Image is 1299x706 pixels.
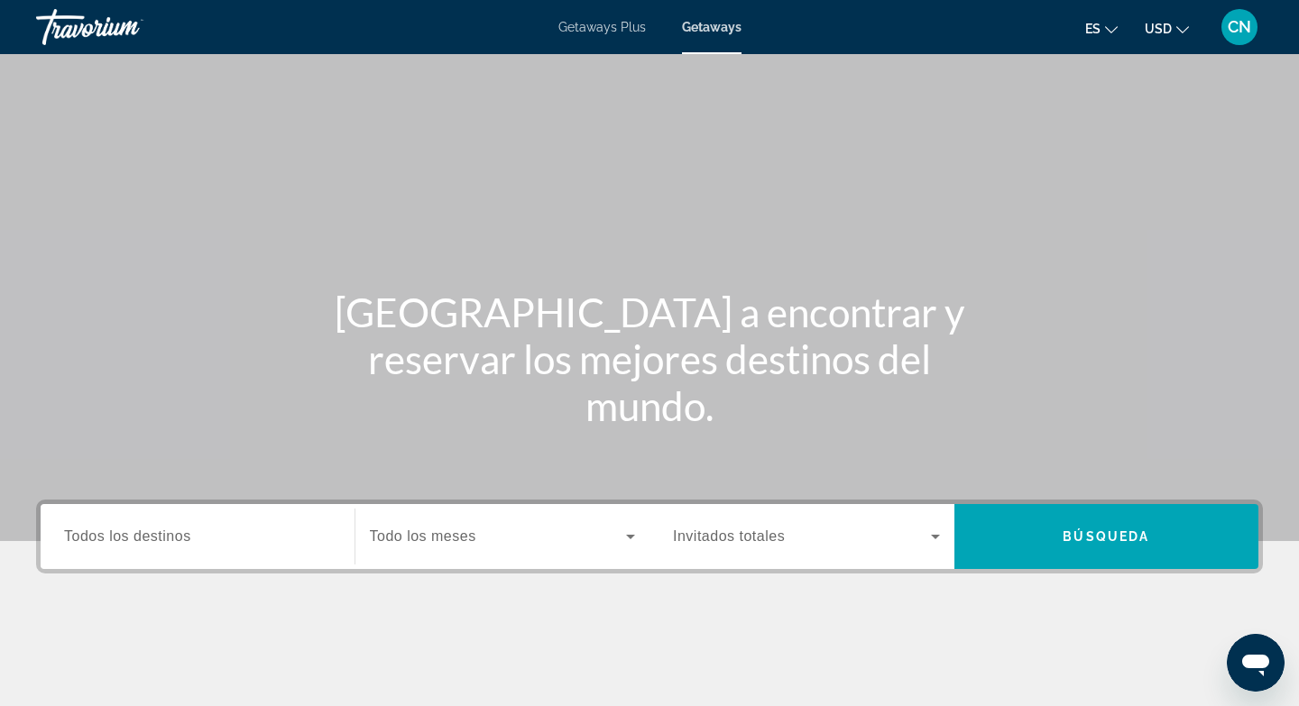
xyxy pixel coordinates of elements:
[36,4,216,50] a: Travorium
[1085,15,1118,41] button: Change language
[1216,8,1263,46] button: User Menu
[41,504,1258,569] div: Search widget
[370,528,476,544] span: Todo los meses
[1227,634,1285,692] iframe: Button to launch messaging window
[1145,22,1172,36] span: USD
[558,20,646,34] a: Getaways Plus
[64,528,191,544] span: Todos los destinos
[682,20,742,34] a: Getaways
[311,289,988,429] h1: [GEOGRAPHIC_DATA] a encontrar y reservar los mejores destinos del mundo.
[1145,15,1189,41] button: Change currency
[673,528,785,544] span: Invitados totales
[954,504,1259,569] button: Búsqueda
[1063,529,1149,544] span: Búsqueda
[1228,18,1251,36] span: CN
[1085,22,1101,36] span: es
